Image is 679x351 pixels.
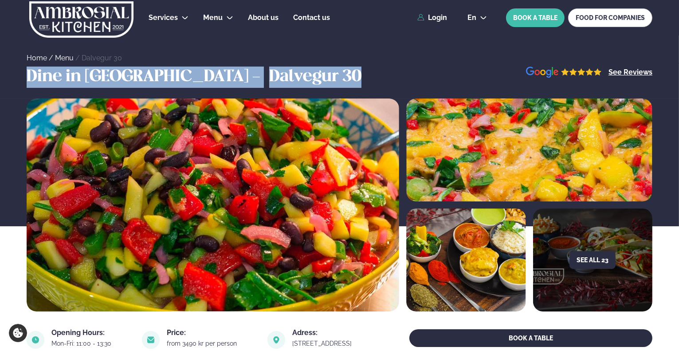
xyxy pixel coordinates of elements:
a: See Reviews [608,69,652,76]
button: BOOK A TABLE [506,8,565,27]
img: image alt [142,331,160,349]
a: Contact us [293,12,330,23]
a: Home [27,54,47,62]
a: Services [149,12,178,23]
div: Price: [167,329,257,336]
span: Menu [203,13,223,22]
button: en [460,14,494,21]
h3: Dine in [GEOGRAPHIC_DATA] - [27,67,265,88]
a: Dalvegur 30 [82,54,122,62]
a: Login [417,14,447,22]
span: About us [248,13,279,22]
a: FOOD FOR COMPANIES [568,8,652,27]
a: link [292,338,372,349]
a: Menu [203,12,223,23]
img: image alt [406,99,652,201]
button: See all 23 [569,251,616,269]
div: Opening Hours: [51,329,131,336]
span: en [467,14,476,21]
img: image alt [27,99,399,312]
a: About us [248,12,279,23]
img: image alt [267,331,285,349]
div: Adress: [292,329,372,336]
div: from 3490 kr per person [167,340,257,347]
img: image alt [526,67,602,79]
button: BOOK A TABLE [409,329,652,347]
h3: Dalvegur 30 [269,67,361,88]
a: Menu [55,54,74,62]
span: / [75,54,82,62]
span: Services [149,13,178,22]
span: Contact us [293,13,330,22]
span: / [49,54,55,62]
img: image alt [406,209,526,312]
a: Cookie settings [9,324,27,342]
img: logo [28,1,134,38]
img: image alt [27,331,44,349]
div: Mon-Fri: 11:00 - 13:30 [51,340,131,347]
